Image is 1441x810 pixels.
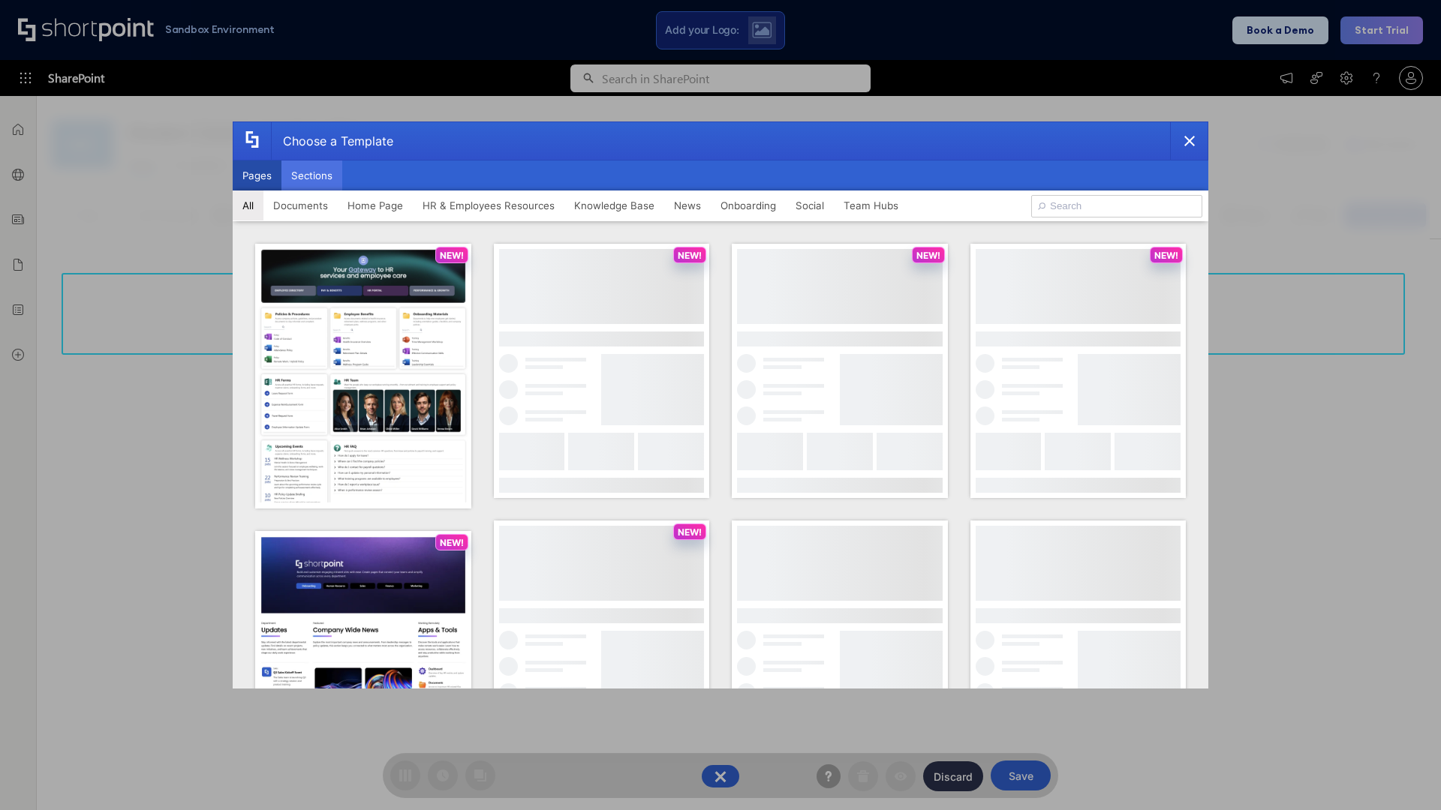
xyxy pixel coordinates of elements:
[711,190,786,220] button: Onboarding
[1366,738,1441,810] iframe: Chat Widget
[338,190,413,220] button: Home Page
[786,190,834,220] button: Social
[440,250,464,261] p: NEW!
[678,526,702,538] p: NEW!
[440,537,464,548] p: NEW!
[1154,250,1178,261] p: NEW!
[263,190,338,220] button: Documents
[1031,195,1202,217] input: Search
[564,190,664,220] button: Knowledge Base
[233,121,1208,688] div: template selector
[678,250,702,261] p: NEW!
[271,122,393,160] div: Choose a Template
[664,190,711,220] button: News
[916,250,940,261] p: NEW!
[233,190,263,220] button: All
[233,160,281,190] button: Pages
[413,190,564,220] button: HR & Employees Resources
[834,190,908,220] button: Team Hubs
[281,160,342,190] button: Sections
